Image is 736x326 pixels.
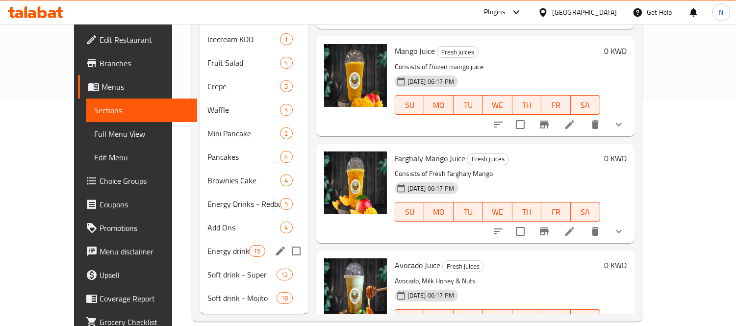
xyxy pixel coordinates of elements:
[424,95,454,115] button: MO
[552,7,617,18] div: [GEOGRAPHIC_DATA]
[395,44,435,58] span: Mango Juice
[78,193,197,216] a: Coupons
[395,258,440,273] span: Avocado Juice
[324,258,387,321] img: Avocado Juice
[277,294,292,303] span: 18
[200,239,308,263] div: Energy drinks - cod Red15edit
[78,263,197,287] a: Upsell
[207,175,280,186] span: Brownies Cake
[280,127,292,139] div: items
[200,122,308,145] div: Mini Pancake2
[607,113,631,136] button: show more
[78,169,197,193] a: Choice Groups
[207,245,249,257] span: Energy drinks - cod Red
[78,51,197,75] a: Branches
[719,7,723,18] span: N
[571,95,600,115] button: SA
[437,46,479,58] div: Fresh juices
[207,222,280,233] span: Add Ons
[207,80,280,92] span: Crepe
[280,33,292,45] div: items
[280,129,292,138] span: 2
[280,57,292,69] div: items
[200,286,308,310] div: Soft drink - Mojito18
[100,246,189,257] span: Menu disclaimer
[399,98,421,112] span: SU
[273,244,288,258] button: edit
[399,312,421,326] span: SU
[94,104,189,116] span: Sections
[437,47,478,58] span: Fresh juices
[607,220,631,243] button: show more
[571,202,600,222] button: SA
[584,220,607,243] button: delete
[483,95,512,115] button: WE
[443,261,483,272] span: Fresh juices
[280,58,292,68] span: 4
[280,151,292,163] div: items
[78,216,197,240] a: Promotions
[604,44,627,58] h6: 0 KWD
[486,113,510,136] button: sort-choices
[207,269,277,280] div: Soft drink - Super
[100,293,189,304] span: Coverage Report
[207,57,280,69] span: Fruit Salad
[100,175,189,187] span: Choice Groups
[324,44,387,107] img: Mango Juice
[467,153,509,165] div: Fresh juices
[545,312,567,326] span: FR
[207,33,280,45] div: Icecream KDD
[280,198,292,210] div: items
[86,122,197,146] a: Full Menu View
[280,200,292,209] span: 5
[207,198,280,210] div: Energy Drinks - Redbull
[207,292,277,304] span: Soft drink - Mojito
[454,202,483,222] button: TU
[280,223,292,232] span: 4
[399,205,421,219] span: SU
[516,205,538,219] span: TH
[277,270,292,279] span: 12
[277,292,292,304] div: items
[280,152,292,162] span: 4
[545,98,567,112] span: FR
[457,312,479,326] span: TU
[207,151,280,163] div: Pancakes
[200,192,308,216] div: Energy Drinks - Redbull5
[604,151,627,165] h6: 0 KWD
[102,81,189,93] span: Menus
[575,205,596,219] span: SA
[428,98,450,112] span: MO
[280,82,292,91] span: 5
[280,104,292,116] div: items
[428,312,450,326] span: MO
[516,98,538,112] span: TH
[516,312,538,326] span: TH
[404,291,458,300] span: [DATE] 06:17 PM
[277,269,292,280] div: items
[564,226,576,237] a: Edit menu item
[564,119,576,130] a: Edit menu item
[541,202,571,222] button: FR
[100,199,189,210] span: Coupons
[280,80,292,92] div: items
[613,226,625,237] svg: Show Choices
[94,128,189,140] span: Full Menu View
[249,245,265,257] div: items
[404,184,458,193] span: [DATE] 06:17 PM
[395,95,425,115] button: SU
[200,51,308,75] div: Fruit Salad4
[78,240,197,263] a: Menu disclaimer
[468,153,508,165] span: Fresh juices
[395,202,425,222] button: SU
[510,114,531,135] span: Select to update
[100,34,189,46] span: Edit Restaurant
[395,151,465,166] span: Farghaly Mango Juice
[512,202,542,222] button: TH
[512,95,542,115] button: TH
[207,104,280,116] div: Waffle
[487,312,508,326] span: WE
